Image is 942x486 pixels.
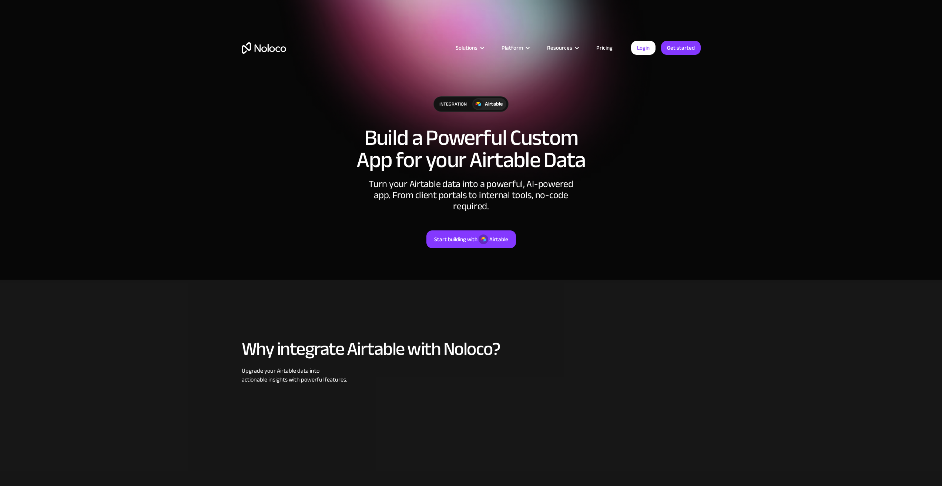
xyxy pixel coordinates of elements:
div: Turn your Airtable data into a powerful, AI-powered app. From client portals to internal tools, n... [360,179,582,212]
div: Platform [502,43,523,53]
div: Resources [538,43,587,53]
div: Platform [492,43,538,53]
a: Get started [661,41,701,55]
div: integration [434,97,472,111]
h1: Build a Powerful Custom App for your Airtable Data [242,127,701,171]
div: Start building with [434,234,477,244]
div: Upgrade your Airtable data into actionable insights with powerful features. [242,366,701,384]
div: Resources [547,43,572,53]
div: Solutions [446,43,492,53]
a: home [242,42,286,54]
h2: Why integrate Airtable with Noloco? [242,339,701,359]
a: Login [631,41,656,55]
div: Airtable [489,234,508,244]
div: Airtable [485,100,503,108]
div: Solutions [456,43,477,53]
a: Pricing [587,43,622,53]
a: Start building withAirtable [426,230,516,248]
